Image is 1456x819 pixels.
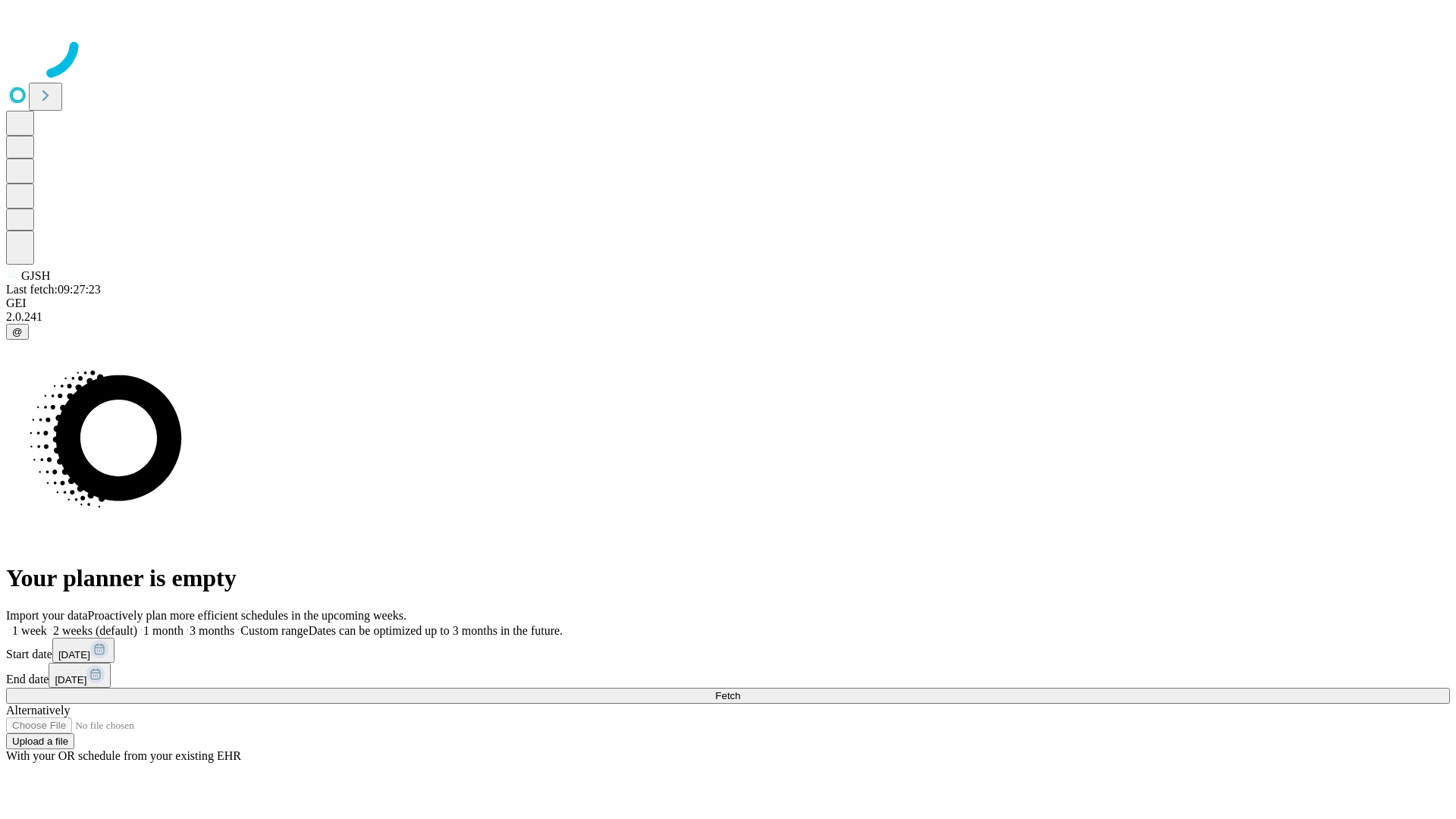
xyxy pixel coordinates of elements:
[715,690,740,701] span: Fetch
[6,283,101,296] span: Last fetch: 09:27:23
[6,638,1450,663] div: Start date
[58,649,90,661] span: [DATE]
[53,624,137,637] span: 2 weeks (default)
[6,297,1450,310] div: GEI
[55,674,86,686] span: [DATE]
[88,609,406,622] span: Proactively plan more efficient schedules in the upcoming weeks.
[190,624,234,637] span: 3 months
[12,326,23,337] span: @
[240,624,308,637] span: Custom range
[6,564,1450,592] h1: Your planner is empty
[6,733,74,749] button: Upload a file
[309,624,563,637] span: Dates can be optimized up to 3 months in the future.
[6,324,29,340] button: @
[6,609,88,622] span: Import your data
[6,688,1450,704] button: Fetch
[6,310,1450,324] div: 2.0.241
[143,624,184,637] span: 1 month
[12,624,47,637] span: 1 week
[6,704,70,717] span: Alternatively
[21,269,50,282] span: GJSH
[49,663,111,688] button: [DATE]
[52,638,115,663] button: [DATE]
[6,663,1450,688] div: End date
[6,749,241,762] span: With your OR schedule from your existing EHR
